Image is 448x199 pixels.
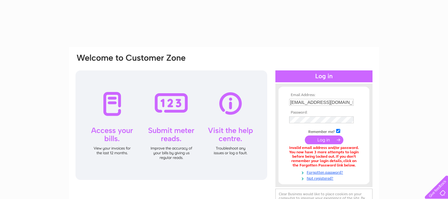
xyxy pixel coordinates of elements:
[288,128,360,134] td: Remember me?
[289,169,360,175] a: Forgotten password?
[288,93,360,97] th: Email Address:
[305,135,343,144] input: Submit
[289,146,359,167] div: Invalid email address and/or password. You now have 3 more attempts to login before being locked ...
[288,110,360,115] th: Password:
[289,175,360,181] a: Not registered?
